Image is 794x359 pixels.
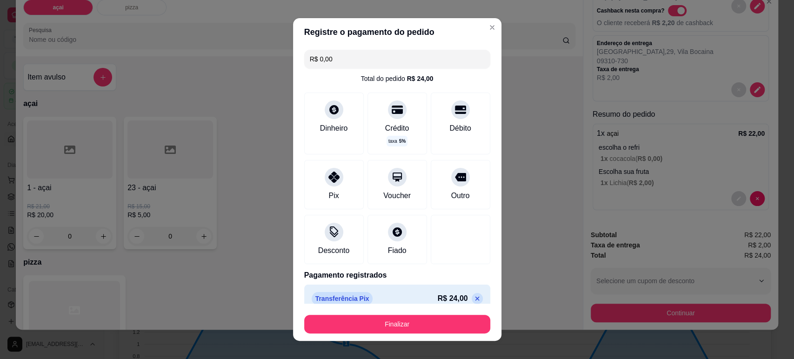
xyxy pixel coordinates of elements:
div: Outro [451,190,469,201]
div: Fiado [387,245,406,256]
p: R$ 24,00 [438,293,468,304]
p: Pagamento registrados [304,270,490,281]
span: 5 % [399,138,406,145]
div: Desconto [318,245,350,256]
div: Dinheiro [320,123,348,134]
input: Ex.: hambúrguer de cordeiro [310,50,485,68]
div: Pix [328,190,339,201]
header: Registre o pagamento do pedido [293,18,501,46]
div: Voucher [383,190,411,201]
p: Transferência Pix [312,292,373,305]
p: taxa [388,138,406,145]
div: Débito [449,123,471,134]
button: Finalizar [304,315,490,333]
div: R$ 24,00 [407,74,434,83]
div: Total do pedido [361,74,434,83]
button: Close [485,20,500,35]
div: Crédito [385,123,409,134]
